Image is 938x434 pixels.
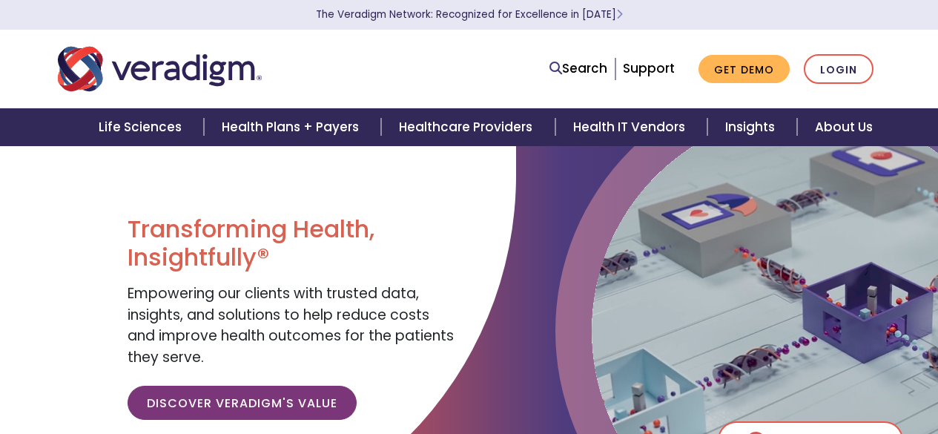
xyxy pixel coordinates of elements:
[316,7,623,22] a: The Veradigm Network: Recognized for Excellence in [DATE]Learn More
[698,55,790,84] a: Get Demo
[128,283,454,367] span: Empowering our clients with trusted data, insights, and solutions to help reduce costs and improv...
[804,54,873,85] a: Login
[204,108,381,146] a: Health Plans + Payers
[555,108,707,146] a: Health IT Vendors
[381,108,555,146] a: Healthcare Providers
[623,59,675,77] a: Support
[81,108,204,146] a: Life Sciences
[616,7,623,22] span: Learn More
[128,215,458,272] h1: Transforming Health, Insightfully®
[128,386,357,420] a: Discover Veradigm's Value
[58,45,262,93] img: Veradigm logo
[707,108,797,146] a: Insights
[549,59,607,79] a: Search
[797,108,891,146] a: About Us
